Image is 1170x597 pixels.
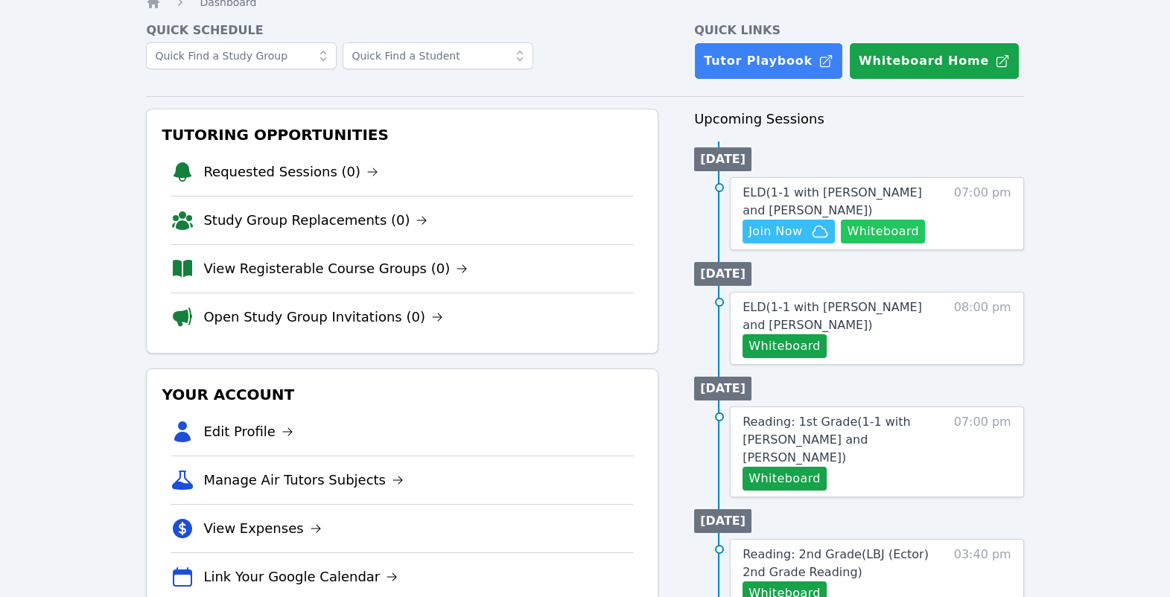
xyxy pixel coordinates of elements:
a: View Registerable Course Groups (0) [203,258,468,279]
button: Whiteboard [841,220,925,243]
span: Join Now [748,223,802,240]
a: Study Group Replacements (0) [203,210,427,231]
a: View Expenses [203,518,321,539]
a: Requested Sessions (0) [203,162,378,182]
button: Whiteboard [743,467,827,491]
span: 08:00 pm [954,298,1011,358]
a: Reading: 2nd Grade(LBJ (Ector) 2nd Grade Reading) [743,546,944,581]
li: [DATE] [694,262,751,286]
input: Quick Find a Student [343,42,533,69]
h3: Your Account [159,381,646,408]
span: Reading: 1st Grade ( 1-1 with [PERSON_NAME] and [PERSON_NAME] ) [743,415,911,464]
a: ELD(1-1 with [PERSON_NAME] and [PERSON_NAME]) [743,184,944,220]
h4: Quick Schedule [146,22,658,39]
h3: Upcoming Sessions [694,109,1024,130]
span: 07:00 pm [954,413,1011,491]
li: [DATE] [694,147,751,171]
button: Join Now [743,220,835,243]
span: 07:00 pm [954,184,1011,243]
span: ELD ( 1-1 with [PERSON_NAME] and [PERSON_NAME] ) [743,300,922,332]
span: ELD ( 1-1 with [PERSON_NAME] and [PERSON_NAME] ) [743,185,922,217]
a: Edit Profile [203,421,293,442]
a: Manage Air Tutors Subjects [203,470,404,491]
a: Open Study Group Invitations (0) [203,307,443,328]
li: [DATE] [694,377,751,400]
input: Quick Find a Study Group [146,42,337,69]
a: Link Your Google Calendar [203,566,398,587]
button: Whiteboard [743,334,827,358]
li: [DATE] [694,509,751,533]
button: Whiteboard Home [849,42,1020,80]
h4: Quick Links [694,22,1024,39]
h3: Tutoring Opportunities [159,121,646,148]
a: Tutor Playbook [694,42,843,80]
a: ELD(1-1 with [PERSON_NAME] and [PERSON_NAME]) [743,298,944,334]
a: Reading: 1st Grade(1-1 with [PERSON_NAME] and [PERSON_NAME]) [743,413,944,467]
span: Reading: 2nd Grade ( LBJ (Ector) 2nd Grade Reading ) [743,547,929,579]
